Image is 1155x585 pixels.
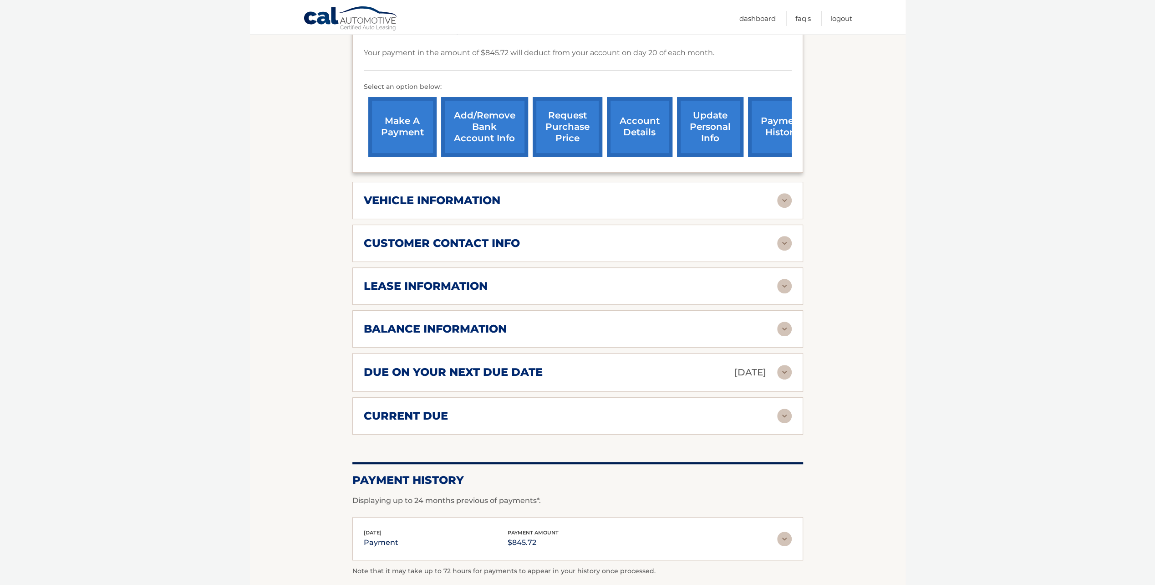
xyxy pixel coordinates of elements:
[607,97,672,157] a: account details
[364,194,500,207] h2: vehicle information
[441,97,528,157] a: Add/Remove bank account info
[777,322,792,336] img: accordion-rest.svg
[677,97,743,157] a: update personal info
[508,536,559,549] p: $845.72
[777,193,792,208] img: accordion-rest.svg
[777,409,792,423] img: accordion-rest.svg
[795,11,811,26] a: FAQ's
[377,26,461,35] span: Enrolled For Auto Pay
[364,365,543,379] h2: due on your next due date
[352,473,803,487] h2: Payment History
[364,236,520,250] h2: customer contact info
[303,6,399,32] a: Cal Automotive
[777,365,792,380] img: accordion-rest.svg
[364,409,448,423] h2: current due
[368,97,437,157] a: make a payment
[352,566,803,577] p: Note that it may take up to 72 hours for payments to appear in your history once processed.
[364,46,714,59] p: Your payment in the amount of $845.72 will deduct from your account on day 20 of each month.
[748,97,816,157] a: payment history
[364,322,507,336] h2: balance information
[352,495,803,506] p: Displaying up to 24 months previous of payments*.
[364,536,398,549] p: payment
[364,279,488,293] h2: lease information
[734,364,766,380] p: [DATE]
[364,529,382,536] span: [DATE]
[777,532,792,546] img: accordion-rest.svg
[364,82,792,92] p: Select an option below:
[777,236,792,251] img: accordion-rest.svg
[777,279,792,293] img: accordion-rest.svg
[508,529,559,536] span: payment amount
[533,97,602,157] a: request purchase price
[830,11,852,26] a: Logout
[739,11,776,26] a: Dashboard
